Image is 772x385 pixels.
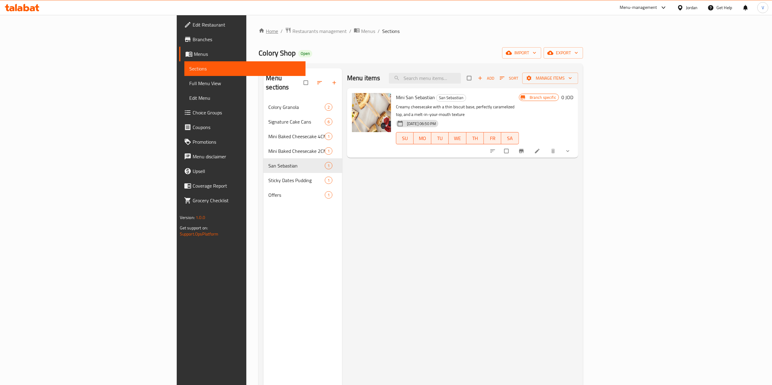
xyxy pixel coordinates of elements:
span: Get support on: [180,224,208,232]
span: Sections [382,27,400,35]
button: SA [501,132,519,144]
span: Offers [268,191,325,199]
span: Add item [476,74,496,83]
div: Sticky Dates Pudding1 [263,173,342,188]
span: 1 [325,148,332,154]
div: Colory Granola2 [263,100,342,114]
li: / [378,27,380,35]
span: Sections [189,65,301,72]
span: Version: [180,214,195,221]
span: Select all sections [300,77,313,88]
span: Mini San Sebastian [396,93,435,102]
button: export [544,47,583,59]
a: Grocery Checklist [179,193,306,208]
span: Sort sections [313,76,328,89]
a: Edit Restaurant [179,17,306,32]
span: [DATE] 06:50 PM [404,121,438,127]
button: sort-choices [486,144,501,158]
span: Select to update [501,145,513,157]
span: import [507,49,536,57]
button: SU [396,132,414,144]
span: Edit Menu [189,94,301,102]
nav: breadcrumb [259,27,583,35]
span: 1 [325,163,332,169]
a: Promotions [179,135,306,149]
span: Full Menu View [189,80,301,87]
span: Coupons [193,124,301,131]
div: Mini Baked Cheesecake 4CM1 [263,129,342,144]
span: FR [486,134,499,143]
a: Sections [184,61,306,76]
span: 1 [325,134,332,139]
button: FR [484,132,501,144]
button: Sort [498,74,520,83]
button: MO [414,132,431,144]
span: Add [478,75,494,82]
span: Mini Baked Cheesecake 4CM [268,133,325,140]
span: export [549,49,578,57]
span: TH [469,134,481,143]
span: MO [416,134,429,143]
div: Menu-management [620,4,657,11]
button: Add [476,74,496,83]
span: Signature Cake Cans [268,118,325,125]
span: Choice Groups [193,109,301,116]
button: TH [466,132,484,144]
button: Add section [328,76,342,89]
div: Mini Baked Cheesecake 2CM1 [263,144,342,158]
span: Sort [500,75,518,82]
button: import [502,47,541,59]
div: items [325,133,332,140]
h2: Menu items [347,74,380,83]
span: SU [399,134,411,143]
span: Promotions [193,138,301,146]
span: V [762,4,764,11]
span: 1 [325,192,332,198]
span: Coverage Report [193,182,301,189]
div: items [325,118,332,125]
span: Sticky Dates Pudding [268,177,325,184]
span: Restaurants management [292,27,347,35]
div: Signature Cake Cans6 [263,114,342,129]
span: Grocery Checklist [193,197,301,204]
img: Mini San Sebastian [352,93,391,132]
span: Menus [361,27,375,35]
input: search [389,73,461,84]
span: SA [504,134,516,143]
a: Coverage Report [179,178,306,193]
div: items [325,103,332,111]
span: Mini Baked Cheesecake 2CM [268,147,325,155]
div: Colory Granola [268,103,325,111]
span: Menus [194,50,301,58]
span: WE [451,134,464,143]
a: Menus [179,47,306,61]
div: Jordan [686,4,698,11]
a: Upsell [179,164,306,178]
span: 1.0.0 [196,214,205,221]
a: Branches [179,32,306,47]
a: Choice Groups [179,105,306,120]
span: San Sebastian [437,94,466,101]
div: San Sebastian1 [263,158,342,173]
a: Edit menu item [534,148,542,154]
span: 1 [325,178,332,183]
button: delete [546,144,561,158]
span: 2 [325,104,332,110]
span: Branch specific [527,95,559,100]
span: Manage items [527,74,573,82]
a: Full Menu View [184,76,306,91]
span: Menu disclaimer [193,153,301,160]
a: Menu disclaimer [179,149,306,164]
h6: 0 JOD [561,93,573,102]
a: Menus [354,27,375,35]
div: Offers1 [263,188,342,202]
span: Select section [463,72,476,84]
a: Edit Menu [184,91,306,105]
span: San Sebastian [268,162,325,169]
div: items [325,162,332,169]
